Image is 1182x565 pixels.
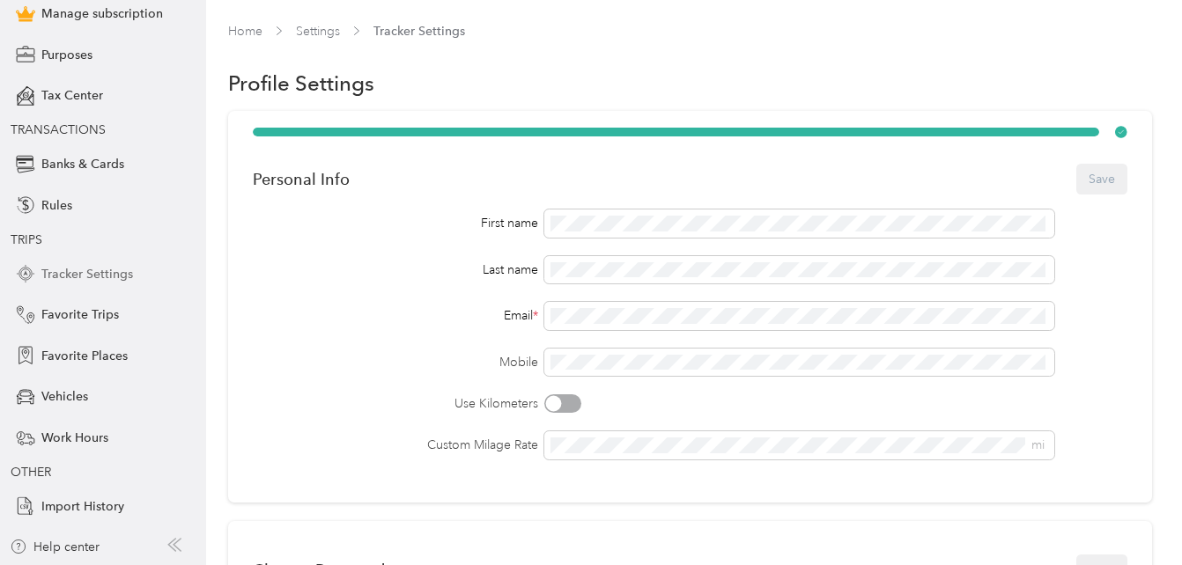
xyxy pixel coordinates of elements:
[11,122,106,137] span: TRANSACTIONS
[253,394,538,413] label: Use Kilometers
[1083,466,1182,565] iframe: Everlance-gr Chat Button Frame
[253,306,538,325] div: Email
[253,170,350,188] div: Personal Info
[253,353,538,371] label: Mobile
[11,465,51,480] span: OTHER
[253,214,538,232] div: First name
[228,74,374,92] h1: Profile Settings
[41,86,103,105] span: Tax Center
[253,436,538,454] label: Custom Milage Rate
[41,429,108,447] span: Work Hours
[41,497,124,516] span: Import History
[10,538,100,556] button: Help center
[253,260,538,279] div: Last name
[228,24,262,39] a: Home
[41,155,124,173] span: Banks & Cards
[1031,437,1045,452] span: mi
[11,232,42,247] span: TRIPS
[41,196,72,215] span: Rules
[41,387,88,406] span: Vehicles
[296,24,340,39] a: Settings
[41,305,119,324] span: Favorite Trips
[373,22,465,40] span: Tracker Settings
[41,265,133,283] span: Tracker Settings
[41,347,128,365] span: Favorite Places
[41,46,92,64] span: Purposes
[41,4,163,23] span: Manage subscription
